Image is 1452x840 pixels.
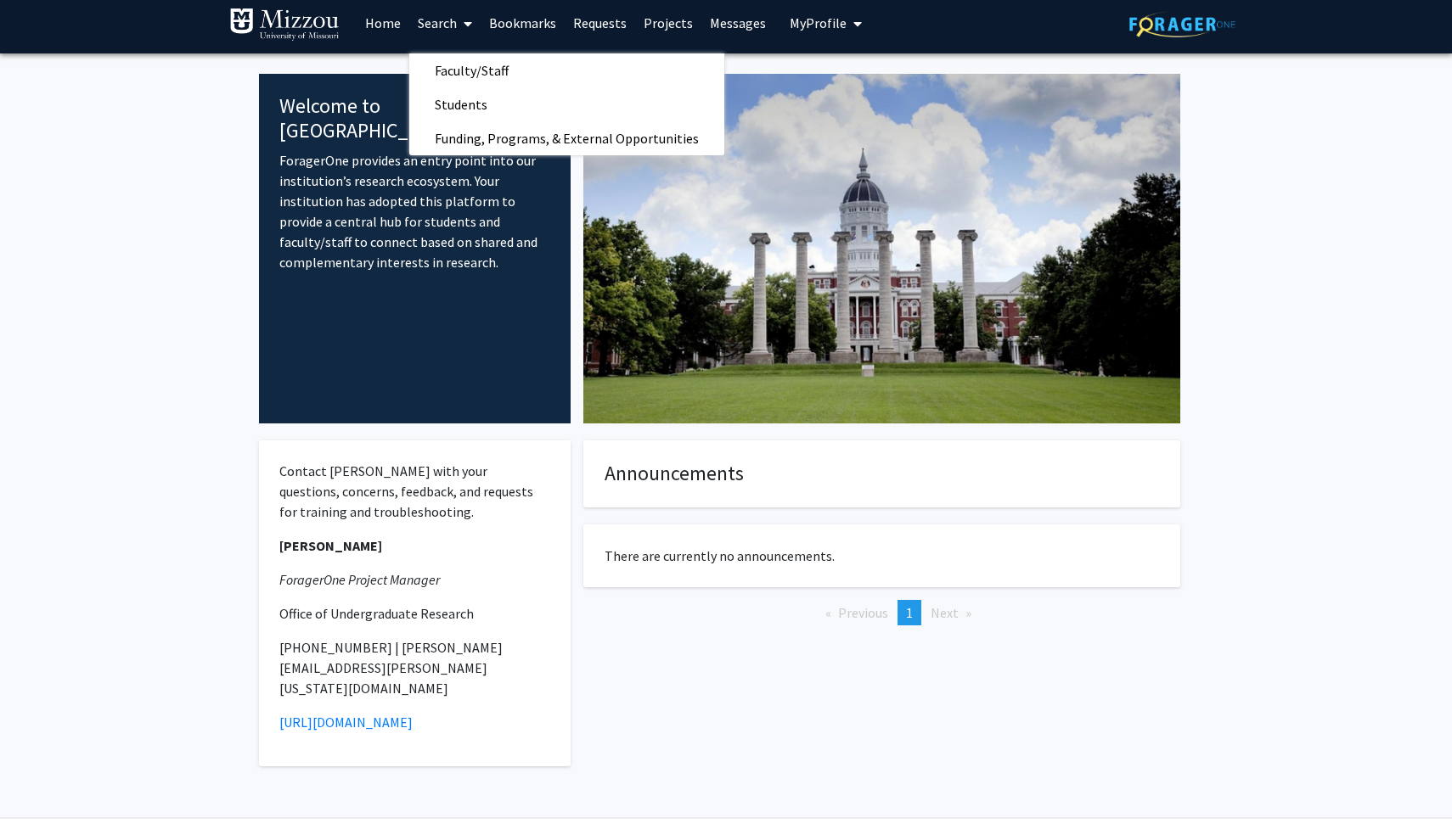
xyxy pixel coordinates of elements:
[279,637,550,698] p: [PHONE_NUMBER] | [PERSON_NAME][EMAIL_ADDRESS][PERSON_NAME][US_STATE][DOMAIN_NAME]
[13,764,72,827] iframe: Chat
[409,92,724,117] a: Students
[409,121,724,155] span: Funding, Programs, & External Opportunities
[279,571,440,588] em: ForagerOne Project Manager
[583,74,1180,423] img: Cover Image
[1129,11,1235,37] img: ForagerOne Logo
[409,53,534,87] span: Faculty/Staff
[279,714,413,731] a: [URL][DOMAIN_NAME]
[279,94,550,143] h4: Welcome to [GEOGRAPHIC_DATA]
[838,604,888,621] span: Previous
[279,537,382,554] strong: [PERSON_NAME]
[906,604,913,621] span: 1
[583,600,1180,625] ul: Pagination
[409,58,724,83] a: Faculty/Staff
[605,546,1159,566] p: There are currently no announcements.
[229,8,340,42] img: University of Missouri Logo
[931,604,959,621] span: Next
[279,603,550,624] p: Office of Undergraduate Research
[409,87,513,121] span: Students
[279,150,550,272] p: ForagerOne provides an entry point into our institution’s research ecosystem. Your institution ha...
[790,14,847,31] span: My Profile
[409,126,724,151] a: Funding, Programs, & External Opportunities
[605,462,1159,486] h4: Announcements
[279,461,550,522] p: Contact [PERSON_NAME] with your questions, concerns, feedback, and requests for training and trou...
